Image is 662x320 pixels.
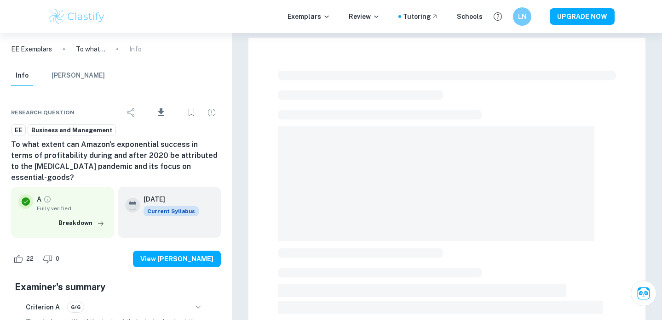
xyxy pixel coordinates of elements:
[202,103,221,122] div: Report issue
[51,254,64,264] span: 0
[513,7,531,26] button: LN
[349,11,380,22] p: Review
[403,11,438,22] a: Tutoring
[142,101,180,124] div: Download
[52,66,105,86] button: [PERSON_NAME]
[144,206,199,216] span: Current Syllabus
[11,252,39,266] div: Like
[37,204,107,213] span: Fully verified
[490,9,506,24] button: Help and Feedback
[288,11,330,22] p: Exemplars
[26,302,60,312] h6: Criterion A
[12,126,25,135] span: EE
[40,252,64,266] div: Dislike
[56,216,107,230] button: Breakdown
[11,124,26,136] a: EE
[48,7,106,26] img: Clastify logo
[11,139,221,183] h6: To what extent can Amazon's exponential success in terms of profitability during and after 2020 b...
[37,194,41,204] p: A
[76,44,105,54] p: To what extent can Amazon's exponential success in terms of profitability during and after 2020 b...
[28,124,116,136] a: Business and Management
[129,44,142,54] p: Info
[144,206,199,216] div: This exemplar is based on the current syllabus. Feel free to refer to it for inspiration/ideas wh...
[68,303,84,311] span: 6/6
[122,103,140,122] div: Share
[11,108,75,117] span: Research question
[15,280,217,294] h5: Examiner's summary
[21,254,39,264] span: 22
[182,103,201,122] div: Bookmark
[517,11,527,22] h6: LN
[28,126,115,135] span: Business and Management
[11,66,33,86] button: Info
[457,11,483,22] a: Schools
[133,251,221,267] button: View [PERSON_NAME]
[631,281,656,306] button: Ask Clai
[11,44,52,54] a: EE Exemplars
[43,195,52,203] a: Grade fully verified
[550,8,615,25] button: UPGRADE NOW
[144,194,191,204] h6: [DATE]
